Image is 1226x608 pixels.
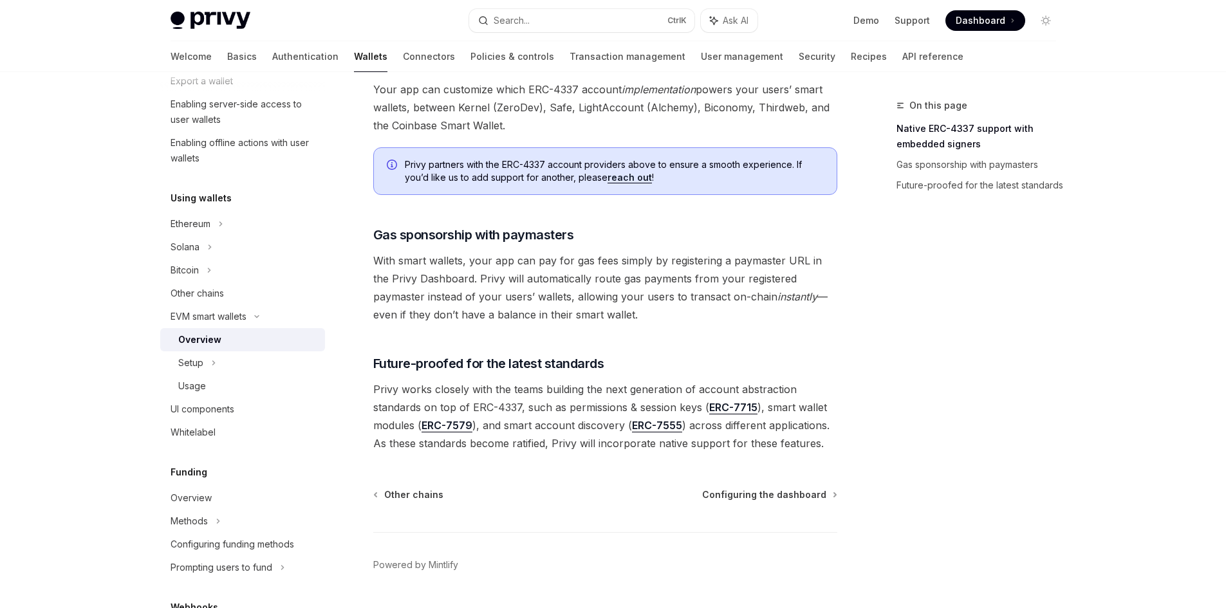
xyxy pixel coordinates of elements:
[178,378,206,394] div: Usage
[701,41,783,72] a: User management
[945,10,1025,31] a: Dashboard
[171,239,200,255] div: Solana
[171,465,207,480] h5: Funding
[373,226,574,244] span: Gas sponsorship with paymasters
[896,118,1066,154] a: Native ERC-4337 support with embedded signers
[570,41,685,72] a: Transaction management
[777,290,817,303] em: instantly
[160,328,325,351] a: Overview
[702,488,826,501] span: Configuring the dashboard
[403,41,455,72] a: Connectors
[387,160,400,172] svg: Info
[171,97,317,127] div: Enabling server-side access to user wallets
[853,14,879,27] a: Demo
[171,41,212,72] a: Welcome
[1036,10,1056,31] button: Toggle dark mode
[171,135,317,166] div: Enabling offline actions with user wallets
[171,190,232,206] h5: Using wallets
[895,14,930,27] a: Support
[469,9,694,32] button: Search...CtrlK
[405,158,824,184] span: Privy partners with the ERC-4337 account providers above to ensure a smooth experience. If you’d ...
[160,486,325,510] a: Overview
[178,355,203,371] div: Setup
[494,13,530,28] div: Search...
[896,175,1066,196] a: Future-proofed for the latest standards
[709,401,757,414] a: ERC-7715
[178,332,221,347] div: Overview
[171,513,208,529] div: Methods
[373,355,604,373] span: Future-proofed for the latest standards
[354,41,387,72] a: Wallets
[422,419,472,432] a: ERC-7579
[851,41,887,72] a: Recipes
[956,14,1005,27] span: Dashboard
[723,14,748,27] span: Ask AI
[470,41,554,72] a: Policies & controls
[160,398,325,421] a: UI components
[373,558,458,571] a: Powered by Mintlify
[384,488,443,501] span: Other chains
[171,560,272,575] div: Prompting users to fund
[373,380,837,452] span: Privy works closely with the teams building the next generation of account abstraction standards ...
[227,41,257,72] a: Basics
[896,154,1066,175] a: Gas sponsorship with paymasters
[160,131,325,170] a: Enabling offline actions with user wallets
[160,374,325,398] a: Usage
[171,425,216,440] div: Whitelabel
[632,419,682,432] a: ERC-7555
[799,41,835,72] a: Security
[171,309,246,324] div: EVM smart wallets
[171,12,250,30] img: light logo
[160,93,325,131] a: Enabling server-side access to user wallets
[171,263,199,278] div: Bitcoin
[272,41,339,72] a: Authentication
[667,15,687,26] span: Ctrl K
[702,488,836,501] a: Configuring the dashboard
[373,80,837,134] span: Your app can customize which ERC-4337 account powers your users’ smart wallets, between Kernel (Z...
[160,421,325,444] a: Whitelabel
[373,252,837,324] span: With smart wallets, your app can pay for gas fees simply by registering a paymaster URL in the Pr...
[902,41,963,72] a: API reference
[171,537,294,552] div: Configuring funding methods
[608,172,652,183] a: reach out
[171,490,212,506] div: Overview
[622,83,696,96] em: implementation
[160,282,325,305] a: Other chains
[171,216,210,232] div: Ethereum
[171,401,234,417] div: UI components
[909,98,967,113] span: On this page
[701,9,757,32] button: Ask AI
[375,488,443,501] a: Other chains
[160,533,325,556] a: Configuring funding methods
[171,286,224,301] div: Other chains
